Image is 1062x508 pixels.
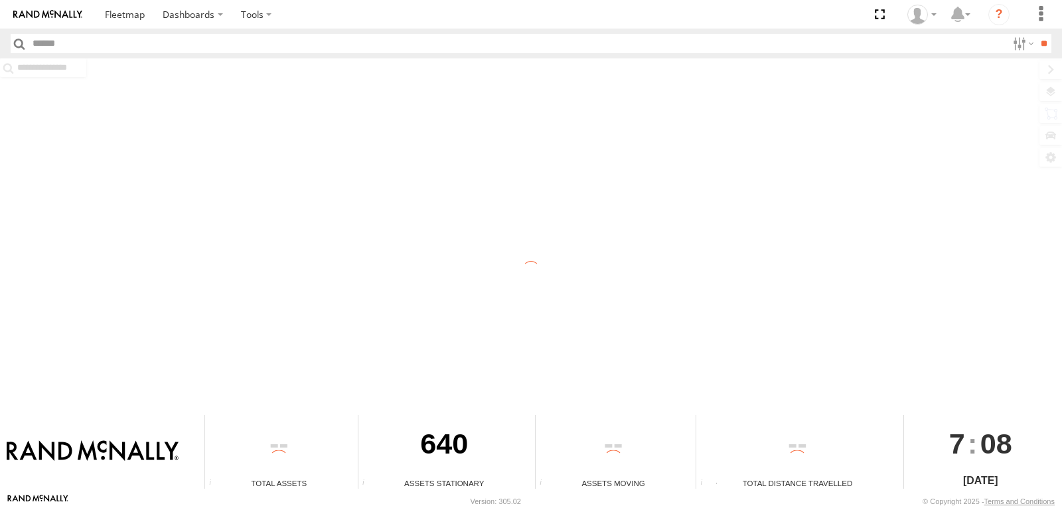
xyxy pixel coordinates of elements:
[1008,34,1036,53] label: Search Filter Options
[471,497,521,505] div: Version: 305.02
[536,479,556,489] div: Total number of assets current in transit.
[988,4,1010,25] i: ?
[205,477,352,489] div: Total Assets
[696,479,716,489] div: Total distance travelled by all assets within specified date range and applied filters
[13,10,82,19] img: rand-logo.svg
[980,415,1012,472] span: 08
[358,479,378,489] div: Total number of assets current stationary.
[904,415,1057,472] div: :
[696,477,898,489] div: Total Distance Travelled
[205,479,225,489] div: Total number of Enabled Assets
[984,497,1055,505] a: Terms and Conditions
[7,440,179,463] img: Rand McNally
[949,415,965,472] span: 7
[903,5,941,25] div: Miguel Cantu
[536,477,691,489] div: Assets Moving
[358,415,530,477] div: 640
[358,477,530,489] div: Assets Stationary
[923,497,1055,505] div: © Copyright 2025 -
[904,473,1057,489] div: [DATE]
[7,495,68,508] a: Visit our Website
